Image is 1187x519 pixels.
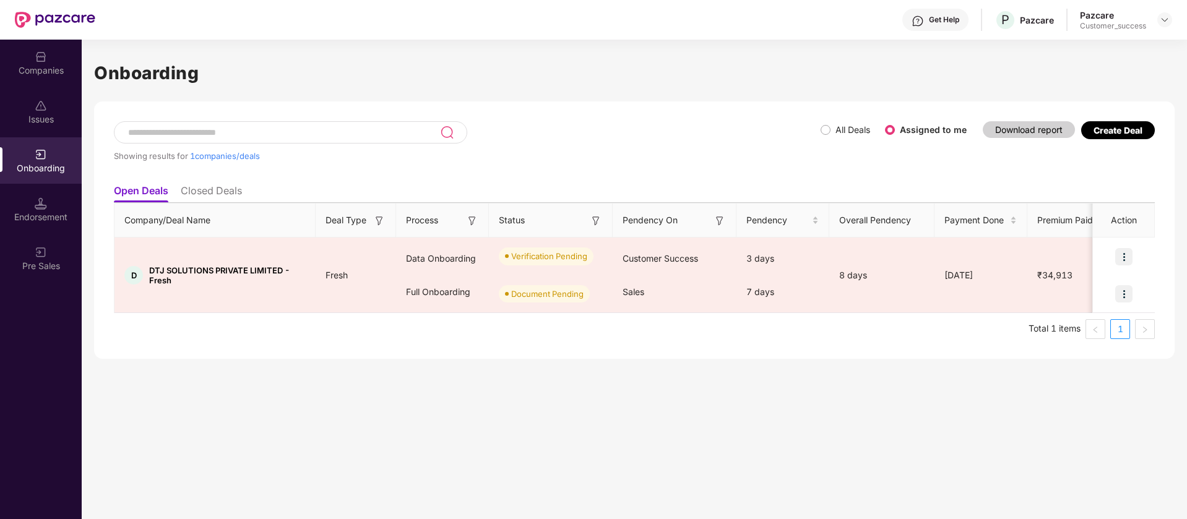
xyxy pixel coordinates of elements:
img: svg+xml;base64,PHN2ZyBpZD0iRHJvcGRvd24tMzJ4MzIiIHhtbG5zPSJodHRwOi8vd3d3LnczLm9yZy8yMDAwL3N2ZyIgd2... [1160,15,1170,25]
img: svg+xml;base64,PHN2ZyB3aWR0aD0iMjAiIGhlaWdodD0iMjAiIHZpZXdCb3g9IjAgMCAyMCAyMCIgZmlsbD0ibm9uZSIgeG... [35,148,47,161]
th: Company/Deal Name [114,204,316,238]
span: ₹34,913 [1027,270,1082,280]
th: Premium Paid [1027,204,1108,238]
img: svg+xml;base64,PHN2ZyBpZD0iQ29tcGFuaWVzIiB4bWxucz0iaHR0cDovL3d3dy53My5vcmcvMjAwMC9zdmciIHdpZHRoPS... [35,51,47,63]
span: 1 companies/deals [190,151,260,161]
div: Data Onboarding [396,242,489,275]
span: Status [499,213,525,227]
h1: Onboarding [94,59,1175,87]
div: 8 days [829,268,934,282]
span: DTJ SOLUTIONS PRIVATE LIMITED - Fresh [149,265,306,285]
img: svg+xml;base64,PHN2ZyB3aWR0aD0iMjAiIGhlaWdodD0iMjAiIHZpZXdCb3g9IjAgMCAyMCAyMCIgZmlsbD0ibm9uZSIgeG... [35,246,47,259]
span: Deal Type [326,213,366,227]
th: Overall Pendency [829,204,934,238]
span: Pendency On [623,213,678,227]
div: Showing results for [114,151,821,161]
div: Pazcare [1080,9,1146,21]
img: icon [1115,285,1133,302]
button: right [1135,319,1155,339]
img: icon [1115,248,1133,265]
span: Sales [623,286,644,297]
img: New Pazcare Logo [15,12,95,28]
span: Customer Success [623,253,698,264]
th: Pendency [736,204,829,238]
img: svg+xml;base64,PHN2ZyBpZD0iSXNzdWVzX2Rpc2FibGVkIiB4bWxucz0iaHR0cDovL3d3dy53My5vcmcvMjAwMC9zdmciIH... [35,100,47,112]
div: Document Pending [511,288,584,300]
li: Total 1 items [1029,319,1081,339]
img: svg+xml;base64,PHN2ZyB3aWR0aD0iMTYiIGhlaWdodD0iMTYiIHZpZXdCb3g9IjAgMCAxNiAxNiIgZmlsbD0ibm9uZSIgeG... [466,215,478,227]
div: Full Onboarding [396,275,489,309]
button: Download report [983,121,1075,138]
img: svg+xml;base64,PHN2ZyB3aWR0aD0iMTYiIGhlaWdodD0iMTYiIHZpZXdCb3g9IjAgMCAxNiAxNiIgZmlsbD0ibm9uZSIgeG... [714,215,726,227]
img: svg+xml;base64,PHN2ZyB3aWR0aD0iMTYiIGhlaWdodD0iMTYiIHZpZXdCb3g9IjAgMCAxNiAxNiIgZmlsbD0ibm9uZSIgeG... [373,215,386,227]
div: Create Deal [1094,125,1142,135]
span: Fresh [316,270,358,280]
span: left [1092,326,1099,333]
span: right [1141,326,1149,333]
li: Previous Page [1086,319,1105,339]
li: Open Deals [114,184,168,202]
div: Pazcare [1020,14,1054,26]
div: 3 days [736,242,829,275]
label: All Deals [835,124,870,135]
li: Next Page [1135,319,1155,339]
div: 7 days [736,275,829,309]
label: Assigned to me [900,124,967,135]
span: Payment Done [944,213,1008,227]
th: Action [1093,204,1155,238]
img: svg+xml;base64,PHN2ZyBpZD0iSGVscC0zMngzMiIgeG1sbnM9Imh0dHA6Ly93d3cudzMub3JnLzIwMDAvc3ZnIiB3aWR0aD... [912,15,924,27]
div: Verification Pending [511,250,587,262]
img: svg+xml;base64,PHN2ZyB3aWR0aD0iMjQiIGhlaWdodD0iMjUiIHZpZXdCb3g9IjAgMCAyNCAyNSIgZmlsbD0ibm9uZSIgeG... [440,125,454,140]
img: svg+xml;base64,PHN2ZyB3aWR0aD0iMTYiIGhlaWdodD0iMTYiIHZpZXdCb3g9IjAgMCAxNiAxNiIgZmlsbD0ibm9uZSIgeG... [590,215,602,227]
span: P [1001,12,1009,27]
th: Payment Done [934,204,1027,238]
div: Get Help [929,15,959,25]
li: 1 [1110,319,1130,339]
span: Process [406,213,438,227]
img: svg+xml;base64,PHN2ZyB3aWR0aD0iMTQuNSIgaGVpZ2h0PSIxNC41IiB2aWV3Qm94PSIwIDAgMTYgMTYiIGZpbGw9Im5vbm... [35,197,47,210]
div: Customer_success [1080,21,1146,31]
button: left [1086,319,1105,339]
a: 1 [1111,320,1129,338]
li: Closed Deals [181,184,242,202]
div: D [124,266,143,285]
span: Pendency [746,213,809,227]
div: [DATE] [934,268,1027,282]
